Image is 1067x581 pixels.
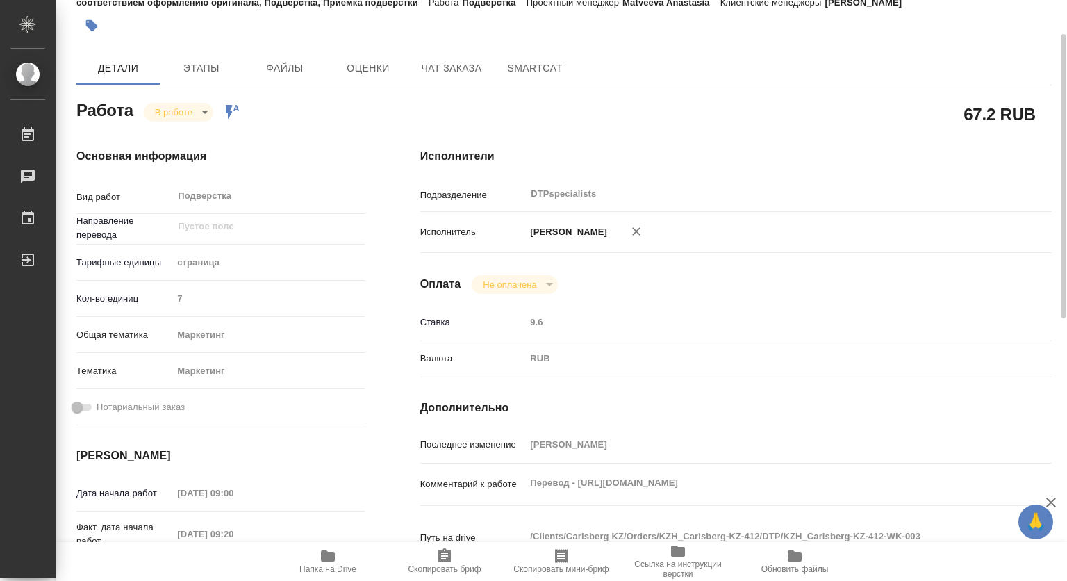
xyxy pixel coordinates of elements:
p: Дата начала работ [76,486,172,500]
span: SmartCat [502,60,568,77]
div: страница [172,251,364,275]
h2: 67.2 RUB [963,102,1036,126]
p: [PERSON_NAME] [525,225,607,239]
span: 🙏 [1024,507,1048,537]
span: Файлы [251,60,318,77]
p: Направление перевода [76,214,172,242]
h4: Оплата [420,276,461,293]
div: В работе [472,275,557,294]
h2: Работа [76,97,133,122]
p: Путь на drive [420,531,526,545]
div: RUB [525,347,999,370]
input: Пустое поле [525,312,999,332]
button: Скопировать бриф [386,542,503,581]
p: Комментарий к работе [420,477,526,491]
span: Папка на Drive [299,564,356,574]
p: Исполнитель [420,225,526,239]
input: Пустое поле [172,483,294,503]
p: Факт. дата начала работ [76,521,172,548]
input: Пустое поле [172,288,364,309]
p: Кол-во единиц [76,292,172,306]
p: Валюта [420,352,526,366]
span: Оценки [335,60,402,77]
button: Удалить исполнителя [621,216,652,247]
input: Пустое поле [176,218,331,235]
button: 🙏 [1018,505,1053,539]
button: В работе [151,106,197,118]
span: Чат заказа [418,60,485,77]
button: Скопировать мини-бриф [503,542,620,581]
input: Пустое поле [172,524,294,544]
button: Добавить тэг [76,10,107,41]
textarea: /Clients/Carlsberg KZ/Orders/KZH_Carlsberg-KZ-412/DTP/KZH_Carlsberg-KZ-412-WK-003 [525,525,999,548]
p: Общая тематика [76,328,172,342]
button: Папка на Drive [270,542,386,581]
span: Обновить файлы [761,564,829,574]
div: Маркетинг [172,323,364,347]
h4: Основная информация [76,148,365,165]
button: Не оплачена [479,279,540,290]
button: Ссылка на инструкции верстки [620,542,736,581]
p: Последнее изменение [420,438,526,452]
span: Детали [85,60,151,77]
span: Этапы [168,60,235,77]
div: В работе [144,103,213,122]
p: Тарифные единицы [76,256,172,270]
textarea: Перевод - [URL][DOMAIN_NAME] [525,471,999,495]
p: Тематика [76,364,172,378]
div: Маркетинг [172,359,364,383]
span: Скопировать мини-бриф [513,564,609,574]
span: Нотариальный заказ [97,400,185,414]
p: Ставка [420,316,526,329]
span: Скопировать бриф [408,564,481,574]
p: Подразделение [420,188,526,202]
input: Пустое поле [525,434,999,455]
p: Вид работ [76,190,172,204]
button: Обновить файлы [736,542,853,581]
h4: Дополнительно [420,400,1052,416]
span: Ссылка на инструкции верстки [628,559,728,579]
h4: [PERSON_NAME] [76,448,365,464]
h4: Исполнители [420,148,1052,165]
